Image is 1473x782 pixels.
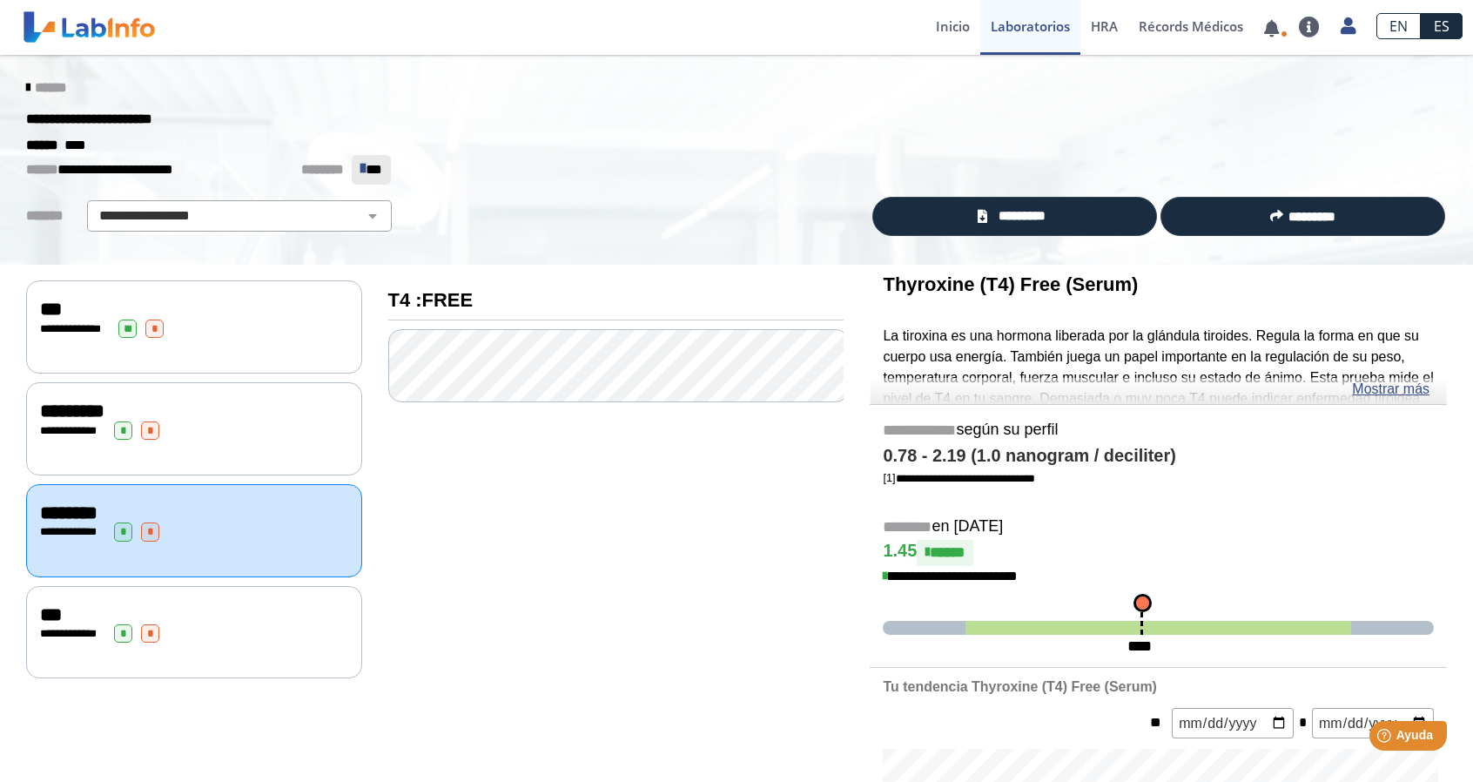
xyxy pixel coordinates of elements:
[1318,714,1454,763] iframe: Help widget launcher
[1312,708,1434,738] input: mm/dd/yyyy
[1421,13,1463,39] a: ES
[1172,708,1294,738] input: mm/dd/yyyy
[883,540,1434,566] h4: 1.45
[883,326,1434,409] p: La tiroxina es una hormona liberada por la glándula tiroides. Regula la forma en que su cuerpo us...
[388,289,474,311] b: T4 :FREE
[883,679,1156,694] b: Tu tendencia Thyroxine (T4) Free (Serum)
[883,517,1434,537] h5: en [DATE]
[883,421,1434,441] h5: según su perfil
[883,471,1034,484] a: [1]
[883,273,1138,295] b: Thyroxine (T4) Free (Serum)
[1091,17,1118,35] span: HRA
[1352,379,1429,400] a: Mostrar más
[1376,13,1421,39] a: EN
[883,446,1434,467] h4: 0.78 - 2.19 (1.0 nanogram / deciliter)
